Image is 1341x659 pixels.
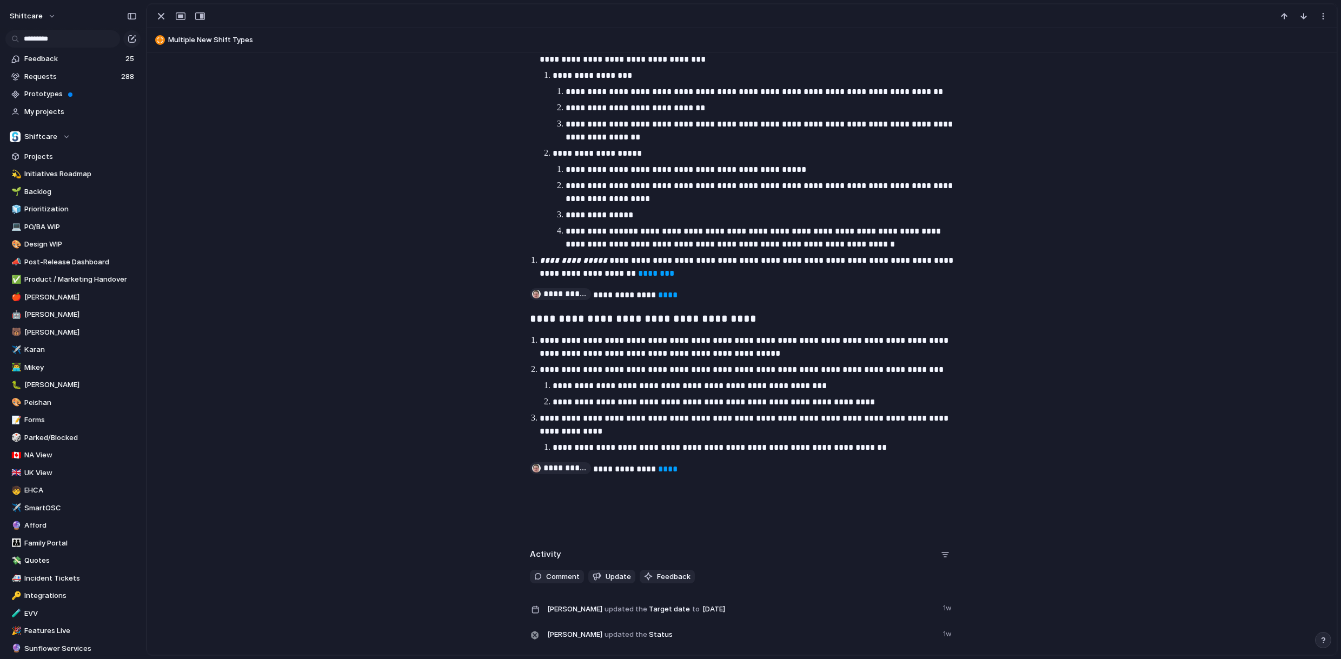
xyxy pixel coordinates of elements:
div: 🎨 [11,238,19,251]
span: Feedback [657,571,691,582]
a: 🎲Parked/Blocked [5,430,141,446]
span: shiftcare [10,11,43,22]
div: ✅ [11,274,19,286]
div: 🔮Sunflower Services [5,641,141,657]
span: PO/BA WIP [24,222,137,232]
button: 💸 [10,555,21,566]
button: 🍎 [10,292,21,303]
span: Family Portal [24,538,137,549]
span: Shiftcare [24,131,57,142]
button: Feedback [640,570,695,584]
span: Forms [24,415,137,425]
div: ✅Product / Marketing Handover [5,271,141,288]
div: 🌱 [11,185,19,198]
div: 📝Forms [5,412,141,428]
span: NA View [24,450,137,461]
button: 👨‍💻 [10,362,21,373]
button: 💻 [10,222,21,232]
a: 🍎[PERSON_NAME] [5,289,141,305]
button: shiftcare [5,8,62,25]
a: 💫Initiatives Roadmap [5,166,141,182]
span: Feedback [24,54,122,64]
div: 🧒EHCA [5,482,141,498]
a: 🔮Afford [5,517,141,534]
a: 🎉Features Live [5,623,141,639]
div: 🔑 [11,590,19,602]
span: 1w [943,627,954,640]
span: Parked/Blocked [24,432,137,443]
button: 🔮 [10,520,21,531]
button: Shiftcare [5,129,141,145]
a: 🇨🇦NA View [5,447,141,463]
div: 🇬🇧 [11,467,19,479]
button: 🇨🇦 [10,450,21,461]
a: 🐻[PERSON_NAME] [5,324,141,341]
span: Initiatives Roadmap [24,169,137,179]
div: 💸Quotes [5,553,141,569]
span: [PERSON_NAME] [24,327,137,338]
span: Projects [24,151,137,162]
button: 🧊 [10,204,21,215]
button: 👪 [10,538,21,549]
button: 🧒 [10,485,21,496]
span: 288 [121,71,136,82]
div: 💫 [11,168,19,181]
div: 🔮 [11,642,19,655]
button: 🎲 [10,432,21,443]
h2: Activity [530,548,561,561]
a: 📣Post-Release Dashboard [5,254,141,270]
a: Projects [5,149,141,165]
span: EVV [24,608,137,619]
a: 👪Family Portal [5,535,141,551]
a: Prototypes [5,86,141,102]
span: Integrations [24,590,137,601]
a: 🧪EVV [5,605,141,622]
span: Incident Tickets [24,573,137,584]
span: updated the [605,629,647,640]
div: 🐻 [11,326,19,338]
a: 💻PO/BA WIP [5,219,141,235]
button: 🇬🇧 [10,468,21,478]
div: 🔮 [11,520,19,532]
a: 🐛[PERSON_NAME] [5,377,141,393]
span: EHCA [24,485,137,496]
a: 🎨Design WIP [5,236,141,252]
span: Update [606,571,631,582]
div: 💻 [11,221,19,233]
div: 🌱Backlog [5,184,141,200]
span: Mikey [24,362,137,373]
div: 🤖 [11,309,19,321]
span: Karan [24,344,137,355]
button: ✈️ [10,344,21,355]
a: ✈️Karan [5,342,141,358]
span: Comment [546,571,580,582]
span: Prototypes [24,89,137,99]
a: 🧊Prioritization [5,201,141,217]
span: Product / Marketing Handover [24,274,137,285]
button: 🐻 [10,327,21,338]
span: 25 [125,54,136,64]
span: [PERSON_NAME] [24,292,137,303]
div: ✈️SmartOSC [5,500,141,516]
button: 🐛 [10,380,21,390]
button: Update [588,570,635,584]
div: 🎨Peishan [5,395,141,411]
span: [DATE] [700,603,728,616]
a: 🚑Incident Tickets [5,570,141,587]
span: Multiple New Shift Types [168,35,1332,45]
span: [PERSON_NAME] [24,309,137,320]
button: 🔮 [10,643,21,654]
span: [PERSON_NAME] [547,604,602,615]
span: Status [547,627,937,642]
span: Requests [24,71,118,82]
div: ✈️ [11,502,19,514]
button: 📣 [10,257,21,268]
